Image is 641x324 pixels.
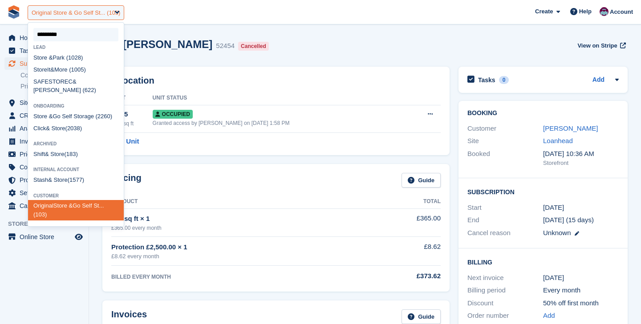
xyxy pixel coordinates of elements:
div: Original Store & Go Self St... (103) [32,8,120,17]
span: Help [579,7,592,16]
div: 170 sq ft × 1 [111,214,361,224]
div: Start [467,203,543,213]
span: Home [20,32,73,44]
div: Happy Moves Removers rs (1892) [28,220,124,241]
div: 52454 [216,41,235,51]
a: menu [4,96,84,109]
span: Store [33,54,47,61]
h2: Invoices [111,309,147,324]
div: It More (1005) [28,64,124,76]
span: Occupied [153,110,193,119]
div: Shift (183) [28,148,124,160]
a: Preview store [73,232,84,242]
span: Account [610,8,633,16]
div: [DATE] 10:36 AM [543,149,619,159]
div: Stash (1577) [28,174,124,186]
a: Guide [402,173,441,188]
div: Internal account [28,167,124,172]
div: Protection £2,500.00 × 1 [111,242,361,252]
a: menu [4,32,84,44]
span: & [49,54,53,61]
span: Unknown [543,229,571,236]
a: menu [4,174,84,186]
h2: [PERSON_NAME] [123,38,212,50]
a: Loanhead [543,137,573,144]
div: Granted access by [PERSON_NAME] on [DATE] 1:58 PM [153,119,406,127]
td: £365.00 [361,208,441,236]
h2: Tasks [478,76,495,84]
h2: Allocation [111,76,441,86]
a: menu [4,109,84,122]
th: Unit [111,91,153,105]
span: Store [33,66,47,73]
a: Add Unit [111,136,139,147]
div: Storefront [543,159,619,168]
span: Storefront [8,220,89,228]
span: & [48,176,52,183]
div: SAFE C [PERSON_NAME] (622) [28,76,124,96]
div: Customer [28,193,124,198]
a: Price increases NEW [20,81,84,91]
div: Cancelled [238,42,269,51]
div: £373.62 [361,271,441,281]
div: Park (1028) [28,52,124,64]
a: Add [592,75,604,85]
div: Site [467,136,543,146]
th: Unit Status [153,91,406,105]
span: [DATE] (15 days) [543,216,594,224]
span: Store [53,202,67,209]
span: Analytics [20,122,73,135]
span: Subscriptions [20,57,73,70]
div: Booked [467,149,543,168]
th: Product [111,195,361,209]
a: menu [4,148,84,160]
div: £8.62 every month [111,252,361,261]
a: menu [4,187,84,199]
a: View on Stripe [574,38,628,53]
a: menu [4,200,84,212]
h2: Pricing [111,173,142,188]
span: Price increases [20,82,63,91]
a: menu [4,135,84,148]
div: Lead [28,45,124,50]
div: Cancel reason [467,228,543,238]
span: Capital [20,200,73,212]
span: Invoices [20,135,73,148]
div: [DATE] [543,273,619,283]
span: Online Store [20,231,73,243]
span: & [73,78,77,85]
span: & [45,151,49,157]
a: Guide [402,309,441,324]
span: CRM [20,109,73,122]
time: 2024-09-12 00:00:00 UTC [543,203,564,213]
h2: Booking [467,110,619,117]
span: Protection [20,174,73,186]
td: £8.62 [361,237,441,266]
span: Sites [20,96,73,109]
div: 0 [499,76,509,84]
a: menu [4,44,84,57]
img: stora-icon-8386f47178a22dfd0bd8f6a31ec36ba5ce8667c1dd55bd0f319d3a0aa187defe.svg [7,5,20,19]
span: Store [51,125,65,132]
span: Store [50,151,64,157]
div: BILLED EVERY MONTH [111,273,361,281]
div: Discount [467,298,543,308]
span: Pricing [20,148,73,160]
div: Original Go Self St... (103) [28,200,124,221]
span: STORE [49,78,69,85]
span: View on Stripe [577,41,617,50]
span: & [46,125,50,132]
div: Customer [467,124,543,134]
span: Store [33,113,47,120]
div: Onboarding [28,104,124,108]
div: 50% off first month [543,298,619,308]
h2: Subscription [467,187,619,196]
h2: Billing [467,257,619,266]
a: [PERSON_NAME] [543,124,598,132]
span: & [50,66,54,73]
span: Settings [20,187,73,199]
div: £365.00 every month [111,224,361,232]
a: Add [543,311,555,321]
div: End [467,215,543,225]
span: & [49,113,53,120]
